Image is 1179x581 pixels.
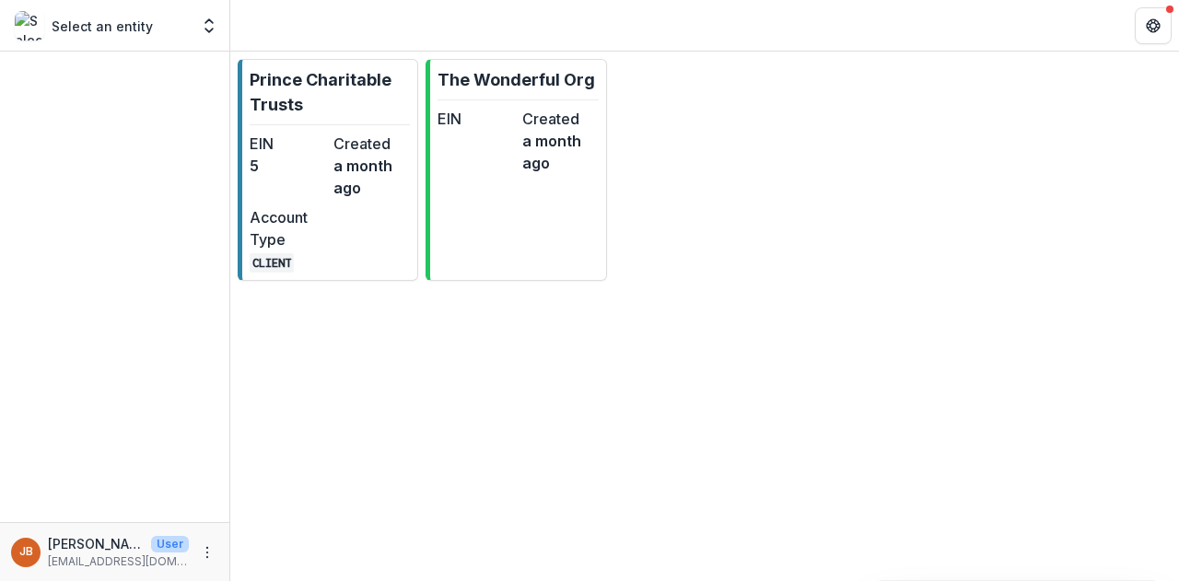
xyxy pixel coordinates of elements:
[438,67,595,92] p: The Wonderful Org
[250,253,294,273] code: CLIENT
[333,155,410,199] dd: a month ago
[426,59,606,281] a: The Wonderful OrgEINCreateda month ago
[196,7,222,44] button: Open entity switcher
[333,133,410,155] dt: Created
[238,59,418,281] a: Prince Charitable TrustsEIN5Createda month agoAccount TypeCLIENT
[250,133,326,155] dt: EIN
[48,553,189,570] p: [EMAIL_ADDRESS][DOMAIN_NAME]
[438,108,514,130] dt: EIN
[522,130,599,174] dd: a month ago
[250,155,326,177] dd: 5
[1135,7,1172,44] button: Get Help
[250,206,326,250] dt: Account Type
[15,11,44,41] img: Select an entity
[52,17,153,36] p: Select an entity
[250,67,410,117] p: Prince Charitable Trusts
[48,534,144,553] p: [PERSON_NAME]
[19,546,33,558] div: Jamie Baxter
[196,541,218,564] button: More
[151,536,189,552] p: User
[522,108,599,130] dt: Created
